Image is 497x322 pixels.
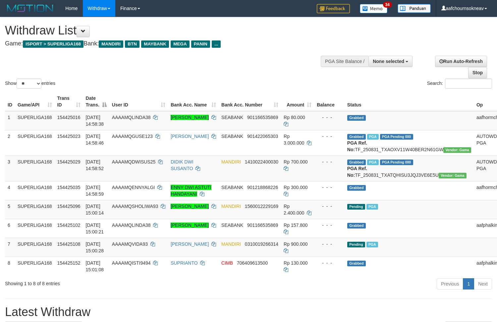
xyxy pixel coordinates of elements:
[347,223,366,228] span: Grabbed
[109,92,168,111] th: User ID: activate to sort column ascending
[171,241,209,247] a: [PERSON_NAME]
[317,4,350,13] img: Feedback.jpg
[368,56,413,67] button: None selected
[15,92,55,111] th: Game/API: activate to sort column ascending
[345,130,474,156] td: TF_250831_TXAOXV11W40BER2N61GW
[5,111,15,130] td: 1
[345,92,474,111] th: Status
[112,204,158,209] span: AAAAMQSHOLIWA93
[5,238,15,257] td: 7
[347,166,367,178] b: PGA Ref. No:
[439,173,467,178] span: Vendor URL: https://trx31.1velocity.biz
[284,260,307,266] span: Rp 130.000
[15,130,55,156] td: SUPERLIGA168
[317,203,342,210] div: - - -
[347,185,366,191] span: Grabbed
[5,200,15,219] td: 5
[57,223,81,228] span: 154425102
[99,40,123,48] span: MANDIRI
[247,223,278,228] span: Copy 901166535869 to clipboard
[345,156,474,181] td: TF_250831_TXATQHISU3JQJ3VE6E5U
[367,134,379,140] span: Marked by aafsengchandara
[247,115,278,120] span: Copy 901166535869 to clipboard
[86,204,104,216] span: [DATE] 15:00:14
[221,159,241,164] span: MANDIRI
[86,260,104,272] span: [DATE] 15:01:08
[171,159,193,171] a: DIDIK DWI SUSANTO
[219,92,281,111] th: Bank Acc. Number: activate to sort column ascending
[347,261,366,266] span: Grabbed
[221,115,243,120] span: SEABANK
[317,133,342,140] div: - - -
[367,160,379,165] span: Marked by aafsoumeymey
[15,111,55,130] td: SUPERLIGA168
[468,67,487,78] a: Stop
[221,204,241,209] span: MANDIRI
[463,278,474,290] a: 1
[171,185,211,197] a: ENNY DWI ASTUTI HANDAYANI
[5,130,15,156] td: 2
[15,156,55,181] td: SUPERLIGA168
[57,185,81,190] span: 154425035
[347,160,366,165] span: Grabbed
[112,115,151,120] span: AAAAMQLINDA38
[57,134,81,139] span: 154425023
[112,134,153,139] span: AAAAMQGUSE123
[314,92,345,111] th: Balance
[474,278,492,290] a: Next
[5,257,15,276] td: 8
[171,204,209,209] a: [PERSON_NAME]
[5,305,492,319] h1: Latest Withdraw
[112,241,148,247] span: AAAAMQVIDA93
[86,115,104,127] span: [DATE] 14:58:38
[112,159,155,164] span: AAAAMQDWISUS25
[443,147,471,153] span: Vendor URL: https://trx31.1velocity.biz
[247,134,278,139] span: Copy 901422065303 to clipboard
[86,241,104,253] span: [DATE] 15:00:28
[245,159,278,164] span: Copy 1410022400030 to clipboard
[171,40,190,48] span: MEGA
[245,241,278,247] span: Copy 0310019266314 to clipboard
[383,2,392,8] span: 34
[284,223,307,228] span: Rp 157.800
[360,4,388,13] img: Button%20Memo.svg
[373,59,404,64] span: None selected
[284,185,307,190] span: Rp 300.000
[284,134,304,146] span: Rp 3.000.000
[212,40,221,48] span: ...
[171,134,209,139] a: [PERSON_NAME]
[317,241,342,247] div: - - -
[15,219,55,238] td: SUPERLIGA168
[5,278,202,287] div: Showing 1 to 8 of 8 entries
[5,156,15,181] td: 3
[317,260,342,266] div: - - -
[221,185,243,190] span: SEABANK
[15,238,55,257] td: SUPERLIGA168
[112,260,151,266] span: AAAAMQISTI9494
[171,115,209,120] a: [PERSON_NAME]
[284,159,307,164] span: Rp 700.000
[221,260,233,266] span: CIMB
[112,185,155,190] span: AAAAMQENNYALGI
[347,140,367,152] b: PGA Ref. No:
[321,56,368,67] div: PGA Site Balance /
[317,159,342,165] div: - - -
[57,115,81,120] span: 154425016
[15,181,55,200] td: SUPERLIGA168
[398,4,431,13] img: panduan.png
[317,184,342,191] div: - - -
[86,134,104,146] span: [DATE] 14:58:46
[57,260,81,266] span: 154425152
[281,92,314,111] th: Amount: activate to sort column ascending
[366,242,378,247] span: Marked by aafsoumeymey
[445,79,492,89] input: Search:
[57,204,81,209] span: 154425096
[437,278,463,290] a: Previous
[171,260,197,266] a: SUPRIANTO
[366,204,378,210] span: Marked by aafsoumeymey
[347,242,365,247] span: Pending
[15,200,55,219] td: SUPERLIGA168
[5,3,55,13] img: MOTION_logo.png
[284,115,305,120] span: Rp 80.000
[55,92,83,111] th: Trans ID: activate to sort column ascending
